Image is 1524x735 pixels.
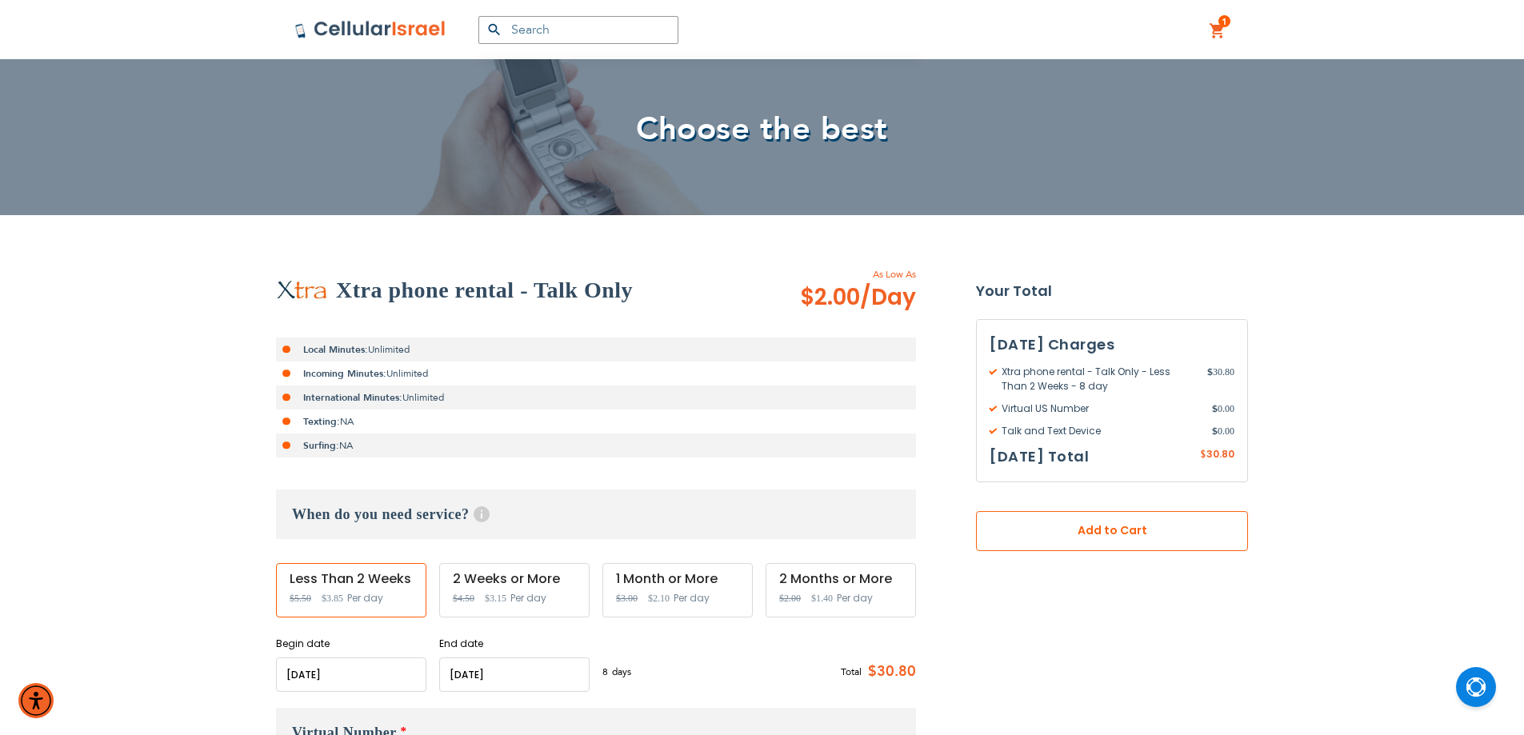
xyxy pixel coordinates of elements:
li: NA [276,433,916,457]
span: Total [841,665,862,679]
div: 2 Months or More [779,572,902,586]
label: Begin date [276,637,426,651]
a: 1 [1209,22,1226,41]
h3: [DATE] Charges [990,333,1234,357]
span: Choose the best [636,107,888,151]
span: $2.00 [800,282,916,314]
strong: Incoming Minutes: [303,367,386,380]
label: End date [439,637,590,651]
div: 2 Weeks or More [453,572,576,586]
span: $ [1207,365,1213,379]
li: NA [276,409,916,433]
div: 1 Month or More [616,572,739,586]
span: /Day [860,282,916,314]
span: Per day [510,591,546,605]
span: $2.10 [648,593,670,604]
span: Help [474,506,490,522]
span: Per day [347,591,383,605]
span: Talk and Text Device [990,424,1212,438]
h3: When do you need service? [276,489,916,539]
span: Per day [837,591,873,605]
span: $30.80 [862,660,916,684]
span: $3.85 [322,593,343,604]
h2: Xtra phone rental - Talk Only [336,274,633,306]
span: $ [1212,424,1218,438]
span: 30.80 [1206,447,1234,461]
span: 0.00 [1212,401,1234,416]
span: $ [1212,401,1218,416]
span: Per day [674,591,710,605]
span: As Low As [757,267,916,282]
span: $ [1200,448,1206,462]
span: $3.00 [616,593,638,604]
strong: International Minutes: [303,391,402,404]
span: Virtual US Number [990,401,1212,416]
span: 0.00 [1212,424,1234,438]
div: Accessibility Menu [18,683,54,718]
input: Search [478,16,678,44]
span: $2.00 [779,593,801,604]
div: Less Than 2 Weeks [290,572,413,586]
strong: Texting: [303,415,340,428]
strong: Your Total [976,279,1248,303]
input: MM/DD/YYYY [439,657,590,692]
span: Add to Cart [1029,522,1195,539]
input: MM/DD/YYYY [276,657,426,692]
span: 1 [1222,15,1227,28]
span: Xtra phone rental - Talk Only - Less Than 2 Weeks - 8 day [990,365,1207,393]
img: Cellular Israel Logo [294,20,446,39]
strong: Local Minutes: [303,343,368,356]
button: Add to Cart [976,511,1248,551]
li: Unlimited [276,362,916,385]
img: Xtra phone rental - Talk Only [276,280,328,301]
li: Unlimited [276,385,916,409]
span: days [612,665,631,679]
span: 8 [602,665,612,679]
span: $5.50 [290,593,311,604]
strong: Surfing: [303,439,339,452]
span: $1.40 [811,593,833,604]
h3: [DATE] Total [990,445,1089,469]
span: $4.50 [453,593,474,604]
li: Unlimited [276,338,916,362]
span: 30.80 [1207,365,1234,393]
span: $3.15 [485,593,506,604]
